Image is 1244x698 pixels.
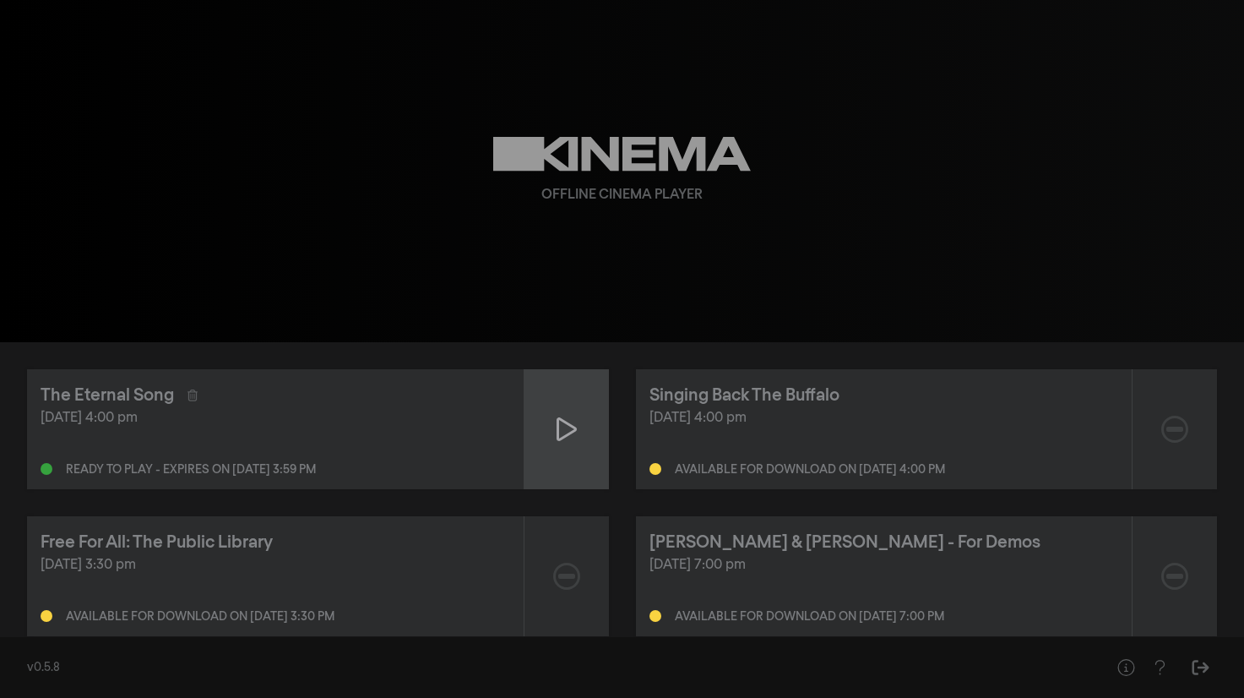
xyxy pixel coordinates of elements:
[27,659,1075,677] div: v0.5.8
[41,530,273,555] div: Free For All: The Public Library
[541,185,703,205] div: Offline Cinema Player
[1183,651,1217,684] button: Sign Out
[66,611,334,623] div: Available for download on [DATE] 3:30 pm
[649,383,839,408] div: Singing Back The Buffalo
[649,408,1119,428] div: [DATE] 4:00 pm
[1143,651,1176,684] button: Help
[675,611,944,623] div: Available for download on [DATE] 7:00 pm
[649,555,1119,575] div: [DATE] 7:00 pm
[41,555,510,575] div: [DATE] 3:30 pm
[649,530,1040,555] div: [PERSON_NAME] & [PERSON_NAME] - For Demos
[41,408,510,428] div: [DATE] 4:00 pm
[41,383,174,408] div: The Eternal Song
[1109,651,1143,684] button: Help
[675,464,945,476] div: Available for download on [DATE] 4:00 pm
[66,464,316,476] div: Ready to play - expires on [DATE] 3:59 pm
